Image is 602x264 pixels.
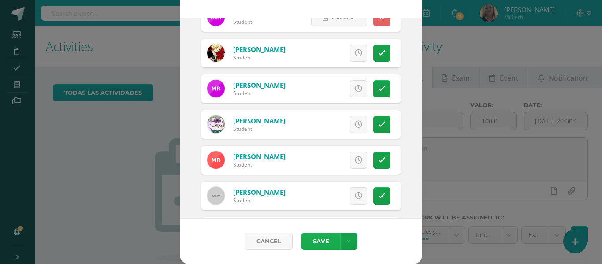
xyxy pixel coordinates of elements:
img: 60x60 [207,187,225,205]
div: Student [233,18,286,26]
img: 23aefce7d5a89b2e20fe34b53f813ff4.png [207,44,225,62]
img: 68409ba32477c24b20c07068d6be2504.png [207,151,225,169]
a: [PERSON_NAME] [233,116,286,125]
a: Cancel [245,233,293,250]
img: 607d034f20804ff1fed961fe39e37ceb.png [207,115,225,133]
a: [PERSON_NAME] [233,81,286,89]
div: Student [233,197,286,204]
div: Student [233,125,286,133]
img: dd6bc2b1ba5e7f77c10e3b30f8a251ef.png [207,80,225,97]
a: [PERSON_NAME] [233,152,286,161]
button: Save [301,233,340,250]
a: [PERSON_NAME] [233,188,286,197]
div: Student [233,89,286,97]
a: [PERSON_NAME] [233,45,286,54]
div: Student [233,54,286,61]
div: Student [233,161,286,168]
